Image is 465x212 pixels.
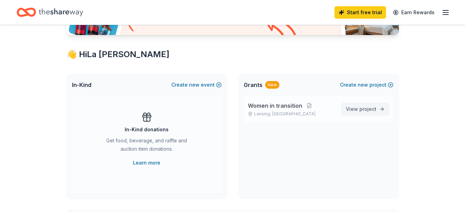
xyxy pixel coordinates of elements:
[189,81,199,89] span: new
[17,4,83,20] a: Home
[334,6,386,19] a: Start free trial
[133,159,160,167] a: Learn more
[171,81,222,89] button: Createnewevent
[244,81,262,89] span: Grants
[100,136,194,156] div: Get food, beverage, and raffle and auction item donations.
[72,81,91,89] span: In-Kind
[125,125,169,134] div: In-Kind donations
[248,101,302,110] span: Women in transition
[66,49,399,60] div: 👋 Hi La [PERSON_NAME]
[263,14,298,40] img: Curvy arrow
[346,105,376,113] span: View
[340,81,393,89] button: Createnewproject
[358,81,368,89] span: new
[341,103,389,115] a: View project
[265,81,279,89] div: New
[359,106,376,112] span: project
[389,6,439,19] a: Earn Rewards
[248,111,336,117] p: Lansing, [GEOGRAPHIC_DATA]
